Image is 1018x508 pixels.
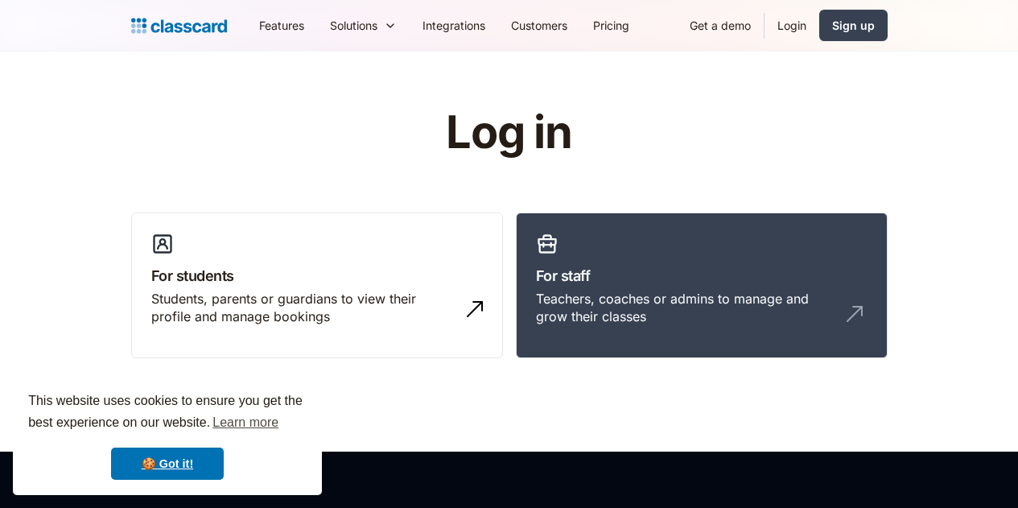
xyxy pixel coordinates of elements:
[832,17,875,34] div: Sign up
[131,14,227,37] a: Logo
[819,10,888,41] a: Sign up
[253,108,765,158] h1: Log in
[677,7,764,43] a: Get a demo
[131,213,503,359] a: For studentsStudents, parents or guardians to view their profile and manage bookings
[330,17,377,34] div: Solutions
[317,7,410,43] div: Solutions
[498,7,580,43] a: Customers
[410,7,498,43] a: Integrations
[536,290,835,326] div: Teachers, coaches or admins to manage and grow their classes
[536,265,868,287] h3: For staff
[151,265,483,287] h3: For students
[28,391,307,435] span: This website uses cookies to ensure you get the best experience on our website.
[246,7,317,43] a: Features
[580,7,642,43] a: Pricing
[151,290,451,326] div: Students, parents or guardians to view their profile and manage bookings
[765,7,819,43] a: Login
[111,448,224,480] a: dismiss cookie message
[516,213,888,359] a: For staffTeachers, coaches or admins to manage and grow their classes
[210,411,281,435] a: learn more about cookies
[13,376,322,495] div: cookieconsent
